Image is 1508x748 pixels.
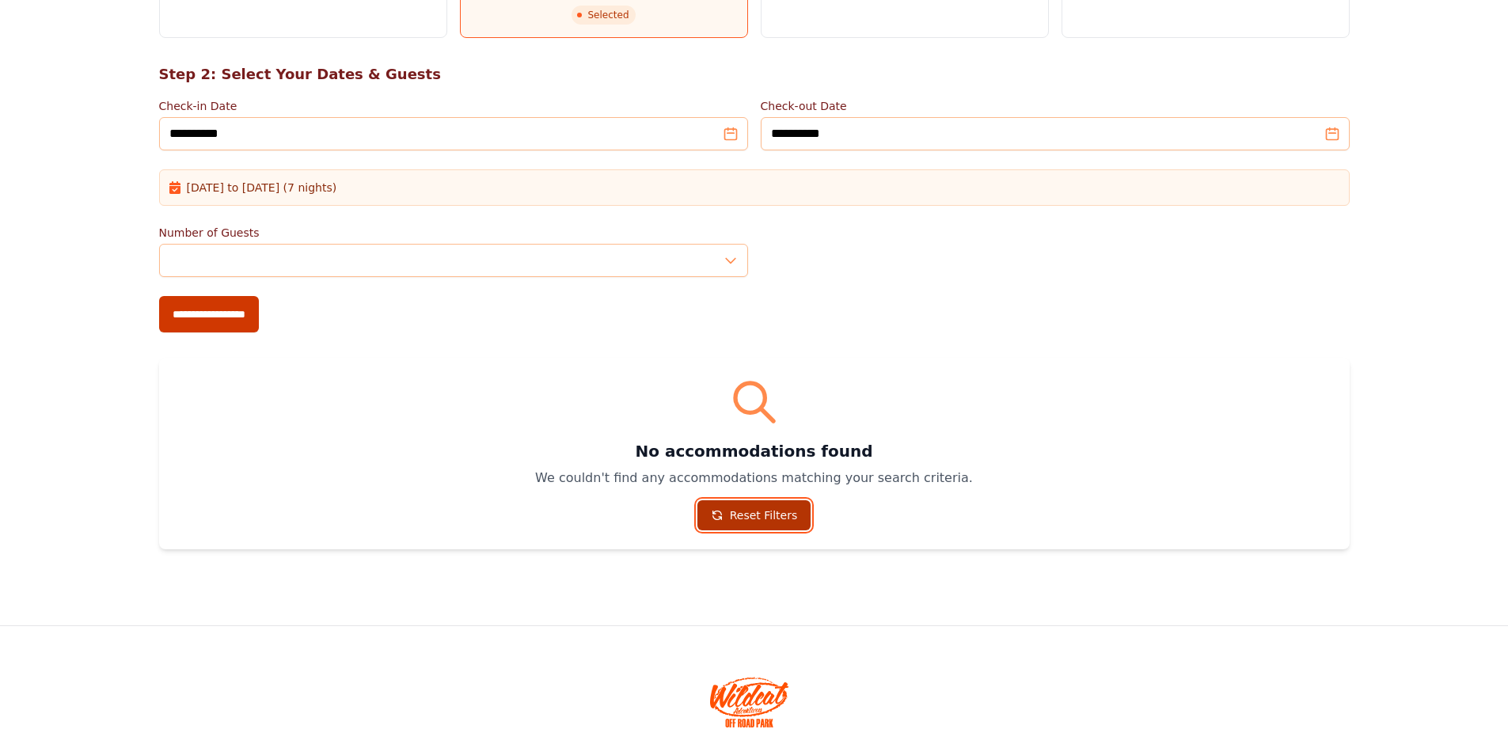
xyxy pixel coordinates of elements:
[159,63,1350,85] h2: Step 2: Select Your Dates & Guests
[761,98,1350,114] label: Check-out Date
[178,469,1331,488] p: We couldn't find any accommodations matching your search criteria.
[187,180,337,196] span: [DATE] to [DATE] (7 nights)
[697,500,811,530] a: Reset Filters
[572,6,635,25] span: Selected
[159,225,748,241] label: Number of Guests
[159,98,748,114] label: Check-in Date
[178,440,1331,462] h3: No accommodations found
[710,677,789,727] img: Wildcat Offroad park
